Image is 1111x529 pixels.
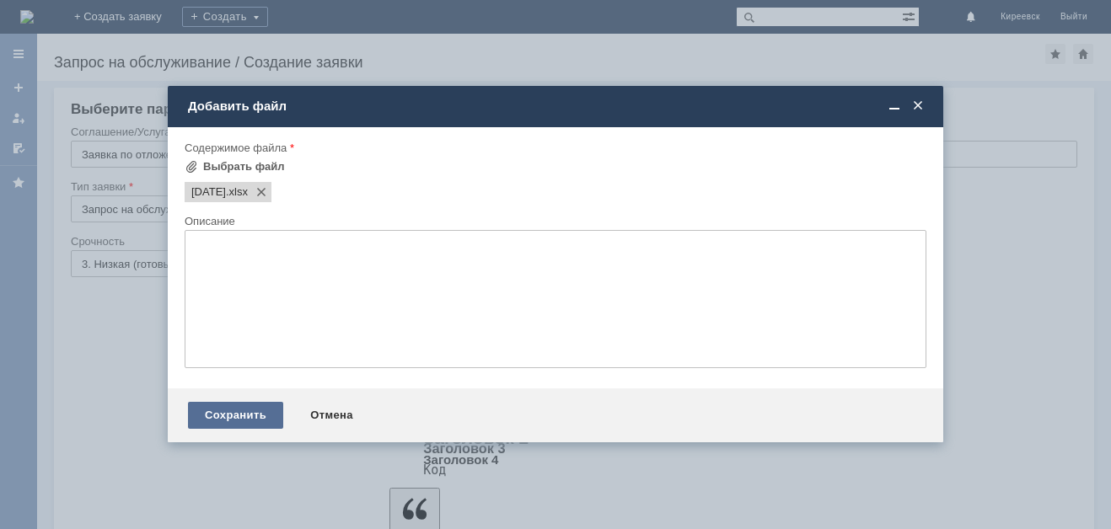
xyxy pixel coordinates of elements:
[188,99,926,114] div: Добавить файл
[910,99,926,114] span: Закрыть
[185,142,923,153] div: Содержимое файла
[203,160,285,174] div: Выбрать файл
[185,216,923,227] div: Описание
[191,185,226,199] span: 17.08.2025.xlsx
[7,7,246,34] div: Добрый вечер. Прошу удалить отложенные чеки за [DATE]
[226,185,248,199] span: 17.08.2025.xlsx
[886,99,903,114] span: Свернуть (Ctrl + M)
